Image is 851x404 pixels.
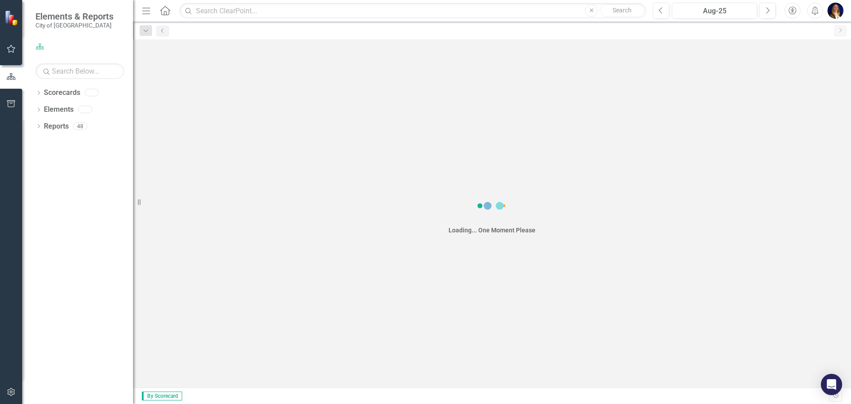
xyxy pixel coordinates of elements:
[600,4,644,17] button: Search
[180,3,646,19] input: Search ClearPoint...
[44,105,74,115] a: Elements
[44,88,80,98] a: Scorecards
[142,392,182,400] span: By Scorecard
[821,374,842,395] div: Open Intercom Messenger
[44,122,69,132] a: Reports
[675,6,754,16] div: Aug-25
[449,226,535,235] div: Loading... One Moment Please
[672,3,757,19] button: Aug-25
[35,22,113,29] small: City of [GEOGRAPHIC_DATA]
[35,11,113,22] span: Elements & Reports
[73,122,87,130] div: 48
[828,3,843,19] img: Erin Busby
[35,63,124,79] input: Search Below...
[613,7,632,14] span: Search
[4,10,20,26] img: ClearPoint Strategy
